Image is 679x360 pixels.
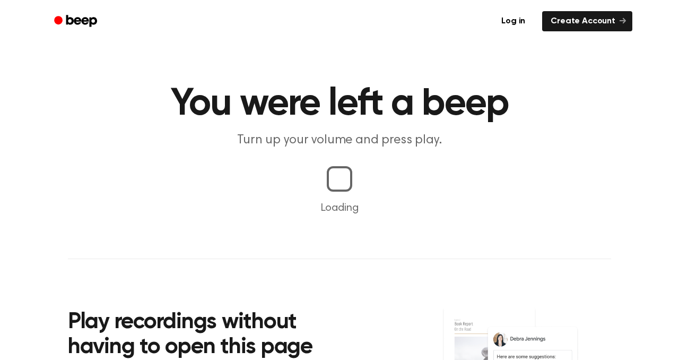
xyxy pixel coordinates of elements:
p: Loading [13,200,666,216]
a: Beep [47,11,107,32]
h1: You were left a beep [68,85,611,123]
p: Turn up your volume and press play. [136,132,543,149]
a: Create Account [542,11,632,31]
a: Log in [491,9,536,33]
